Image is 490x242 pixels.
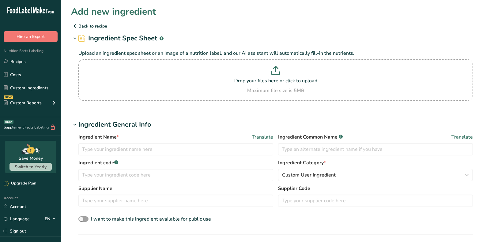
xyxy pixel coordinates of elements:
a: Language [4,214,30,224]
span: Switch to Yearly [15,164,47,170]
button: Hire an Expert [4,31,58,42]
div: EN [45,215,58,222]
div: NEW [4,95,13,99]
iframe: Intercom live chat [469,221,484,236]
p: Drop your files here or click to upload [80,77,471,84]
span: Translate [451,133,473,141]
input: Type an alternate ingredient name if you have [278,143,473,155]
input: Type your supplier name here [78,195,273,207]
button: Custom User Ingredient [278,169,473,181]
label: Ingredient Category [278,159,473,166]
div: Upgrade Plan [4,181,36,187]
span: Ingredient Common Name [278,133,343,141]
h1: Add new ingredient [71,5,156,19]
input: Type your supplier code here [278,195,473,207]
label: Supplier Code [278,185,473,192]
span: Ingredient Name [78,133,119,141]
label: Supplier Name [78,185,273,192]
input: Type your ingredient name here [78,143,273,155]
label: Ingredient code [78,159,273,166]
div: BETA [4,120,13,124]
span: I want to make this ingredient available for public use [91,216,211,222]
input: Type your ingredient code here [78,169,273,181]
p: Upload an ingredient spec sheet or an image of a nutrition label, and our AI assistant will autom... [78,50,473,57]
div: Ingredient General Info [78,120,151,130]
div: Maximum file size is 5MB [80,87,471,94]
h2: Ingredient Spec Sheet [78,33,164,43]
div: Custom Reports [4,100,42,106]
p: Back to recipe [71,22,480,30]
span: Translate [252,133,273,141]
div: Save Money [19,155,43,162]
span: Custom User Ingredient [282,171,336,179]
button: Switch to Yearly [9,163,52,171]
